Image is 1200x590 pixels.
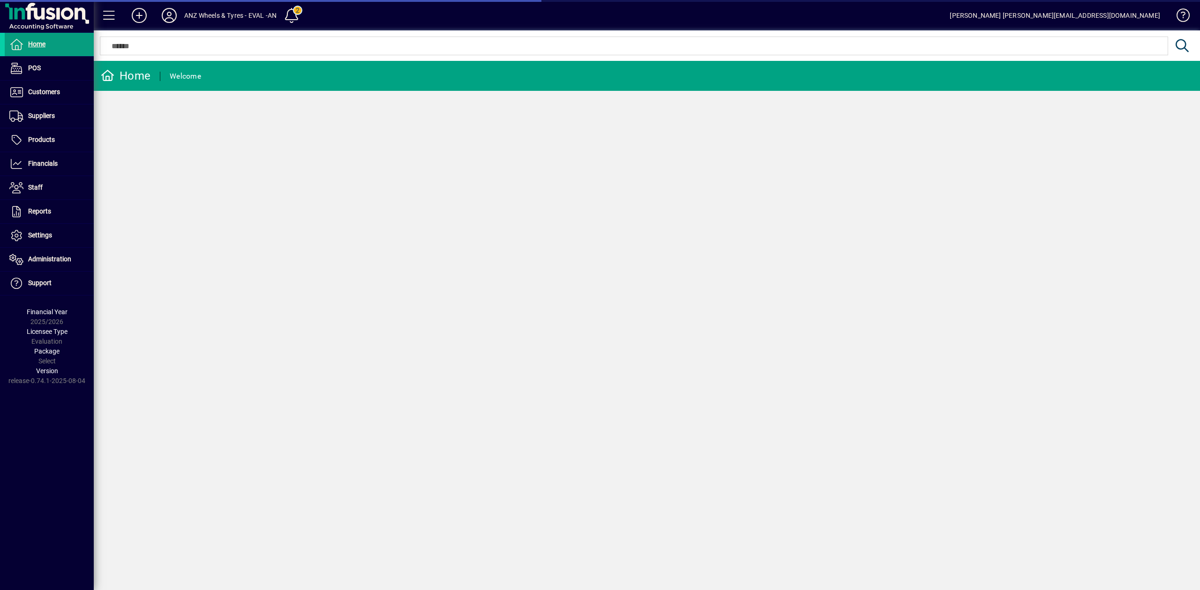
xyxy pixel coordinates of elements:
[5,152,94,176] a: Financials
[5,200,94,223] a: Reports
[5,81,94,104] a: Customers
[124,7,154,24] button: Add
[5,128,94,152] a: Products
[27,328,67,335] span: Licensee Type
[1170,2,1188,32] a: Knowledge Base
[5,104,94,128] a: Suppliers
[5,57,94,80] a: POS
[101,68,150,83] div: Home
[34,347,60,355] span: Package
[28,40,45,48] span: Home
[28,136,55,143] span: Products
[36,367,58,375] span: Version
[950,8,1160,23] div: [PERSON_NAME] [PERSON_NAME][EMAIL_ADDRESS][DOMAIN_NAME]
[5,224,94,247] a: Settings
[27,308,67,316] span: Financial Year
[170,69,201,84] div: Welcome
[28,279,52,287] span: Support
[184,8,277,23] div: ANZ Wheels & Tyres - EVAL -AN
[5,272,94,295] a: Support
[28,160,58,167] span: Financials
[28,112,55,119] span: Suppliers
[154,7,184,24] button: Profile
[5,176,94,199] a: Staff
[28,184,43,191] span: Staff
[28,88,60,96] span: Customers
[28,64,41,72] span: POS
[5,248,94,271] a: Administration
[28,231,52,239] span: Settings
[28,255,71,263] span: Administration
[28,207,51,215] span: Reports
